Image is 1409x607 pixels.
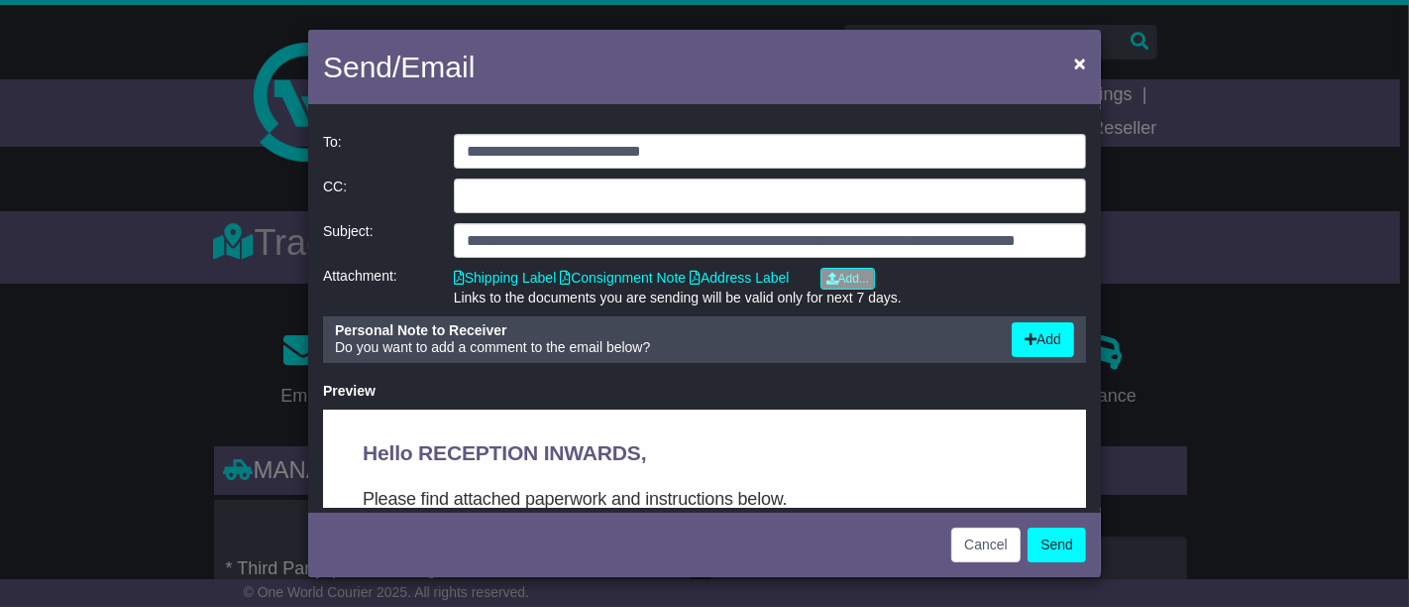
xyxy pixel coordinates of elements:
[84,125,236,145] strong: OWCAU657798AU
[560,270,686,286] a: Consignment Note
[1012,322,1074,357] button: Add
[335,322,992,339] div: Personal Note to Receiver
[820,268,875,290] a: Add...
[1028,528,1086,562] button: Send
[40,121,723,204] p: Order from to . In this email you’ll find important information about your order, and what you ne...
[323,45,475,89] h4: Send/Email
[325,322,1002,357] div: Do you want to add a comment to the email below?
[40,32,323,55] span: Hello RECEPTION INWARDS,
[951,528,1021,562] button: Cancel
[323,383,1086,400] div: Preview
[454,270,557,286] a: Shipping Label
[313,134,444,169] div: To:
[1074,52,1086,74] span: ×
[313,179,444,213] div: CC:
[482,125,669,145] strong: [GEOGRAPHIC_DATA]
[690,270,790,286] a: Address Label
[40,75,723,103] p: Please find attached paperwork and instructions below.
[1064,43,1096,83] button: Close
[271,125,468,145] strong: TNT DEPOT COOMERA
[313,268,444,306] div: Attachment:
[313,223,444,258] div: Subject:
[454,290,1086,306] div: Links to the documents you are sending will be valid only for next 7 days.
